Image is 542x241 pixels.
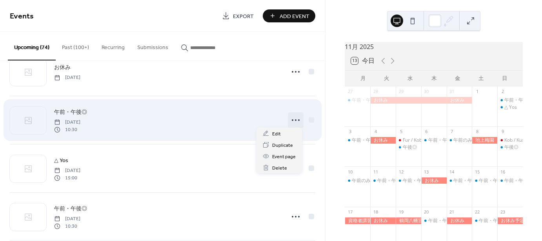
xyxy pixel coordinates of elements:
div: 19 [398,209,404,215]
div: 7 [449,129,455,135]
div: 17 [347,209,353,215]
button: Past (100+) [56,32,95,60]
div: 金 [446,71,469,86]
div: 午前・午後◎ [396,177,421,184]
div: 5 [398,129,404,135]
div: 火 [375,71,398,86]
a: Export [216,9,260,22]
div: 30 [424,89,429,95]
div: 午前・午後◎ [472,177,497,184]
div: 木 [422,71,446,86]
div: 8 [474,129,480,135]
div: 21 [449,209,455,215]
span: [DATE] [54,215,80,223]
div: 12 [398,169,404,175]
div: 午前・午後◎ [447,177,472,184]
div: 28 [373,89,378,95]
div: お休み [447,217,472,224]
div: 3 [347,129,353,135]
div: 午前・午後◎ [504,177,533,184]
div: 29 [398,89,404,95]
div: 15 [474,169,480,175]
div: △ Yos [504,104,517,111]
div: 土 [469,71,493,86]
span: [DATE] [54,74,80,81]
button: 13今日 [348,55,377,66]
span: 10:30 [54,223,80,230]
div: 午後◎ [396,144,421,151]
div: 27 [347,89,353,95]
div: 14 [449,169,455,175]
div: Fur / Kob [403,137,422,144]
div: 9 [500,129,506,135]
span: [DATE] [54,167,80,174]
div: 午前・午後◎ [472,217,497,224]
div: 池上梅園 茶会 [472,137,497,144]
a: 午前・午後◎ [54,204,87,213]
div: 1 [474,89,480,95]
div: 10 [347,169,353,175]
span: 15:00 [54,174,80,181]
a: お休み [54,63,71,72]
button: Add Event [263,9,315,22]
div: 16 [500,169,506,175]
div: 午前・午後◎ [345,97,370,104]
div: 午前・午後◎ [403,177,431,184]
div: 午前のみ◎ [345,177,370,184]
div: 午前・午後◎ [453,177,482,184]
span: 午前・午後◎ [54,108,87,117]
span: Edit [272,130,281,138]
div: 午前のみ◎ [447,137,472,144]
div: 午前のみ◎ [352,177,375,184]
div: 11月 2025 [345,42,523,51]
div: 午前・午後◎ [479,177,507,184]
div: 31 [449,89,455,95]
div: 午前・午後◎ [421,217,447,224]
div: 資格者講習会㊡ [345,217,370,224]
button: Submissions [131,32,175,60]
div: 11 [373,169,378,175]
div: 午前・午後◎ [428,217,457,224]
span: Delete [272,164,287,172]
div: 午後◎ [497,144,523,151]
button: Recurring [95,32,131,60]
div: 午前・午後◎ [370,177,396,184]
div: 鶴岡八幡宮茶会 [396,217,421,224]
div: △ Yos [497,104,523,111]
div: 午前・午後◎ [504,97,533,104]
button: Upcoming (74) [8,32,56,60]
div: 月 [351,71,375,86]
div: 午前・午後◎ [352,137,380,144]
div: 20 [424,209,429,215]
div: 午前・午後◎ [428,137,457,144]
div: 4 [373,129,378,135]
span: Export [233,12,254,20]
span: Event page [272,153,296,161]
div: Kob / Kus [504,137,524,144]
div: 午前・午後◎ [497,97,523,104]
div: 18 [373,209,378,215]
a: 午前・午後◎ [54,108,87,117]
div: 午後◎ [504,144,518,151]
div: 午前・午後◎ [345,137,370,144]
div: 2 [500,89,506,95]
span: [DATE] [54,119,80,126]
div: 水 [398,71,422,86]
div: 日 [493,71,517,86]
div: Kob / Kus [497,137,523,144]
span: 10:30 [54,126,80,133]
div: 午前・午後◎ [377,177,406,184]
div: 22 [474,209,480,215]
div: お休み予定 [497,217,523,224]
div: お休み [421,177,447,184]
div: 午前・午後◎ [479,217,507,224]
div: 午前・午後◎ [352,97,380,104]
a: △ Yos [54,156,68,165]
div: お休み [370,217,396,224]
span: Duplicate [272,141,293,150]
div: 6 [424,129,429,135]
div: 午後◎ [403,144,417,151]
